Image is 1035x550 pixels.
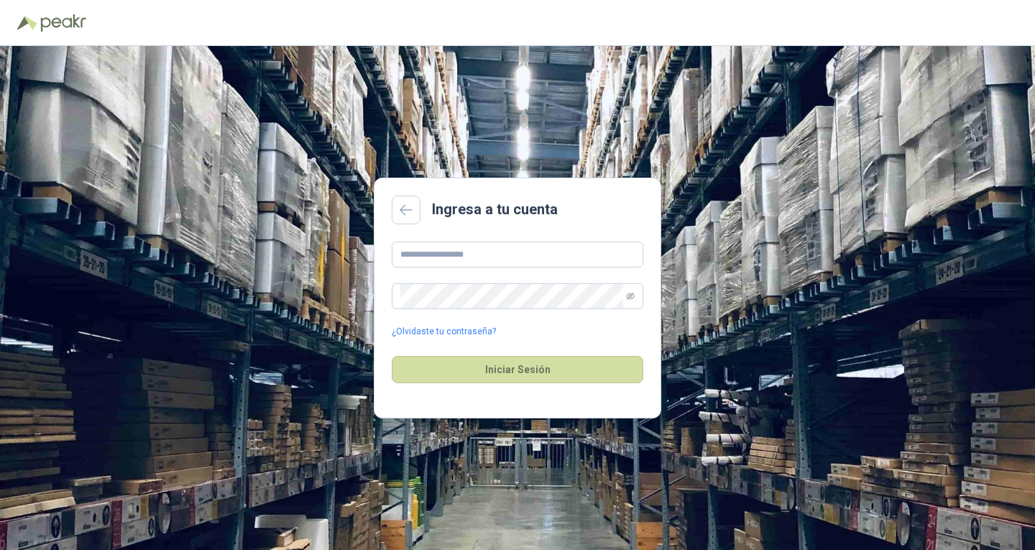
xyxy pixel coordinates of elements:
[432,198,558,221] h2: Ingresa a tu cuenta
[392,356,643,383] button: Iniciar Sesión
[17,16,37,30] img: Logo
[626,292,635,301] span: eye-invisible
[40,14,86,32] img: Peakr
[392,325,496,339] a: ¿Olvidaste tu contraseña?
